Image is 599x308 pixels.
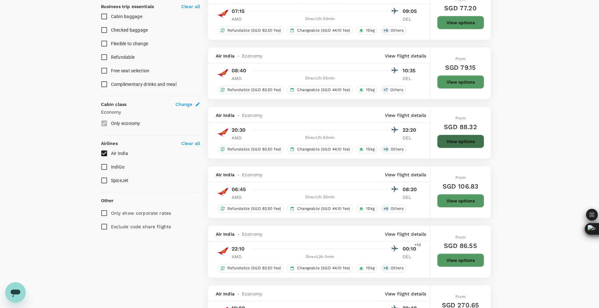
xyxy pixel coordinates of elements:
span: - [235,112,242,118]
span: Complimentary drinks and meal [111,82,176,87]
span: Others [388,206,406,211]
img: AI [216,67,229,79]
div: Changeable (SGD 44.10 fee) [287,86,353,94]
span: Changeable (SGD 44.10 fee) [295,265,353,271]
span: Refundable (SGD 83.50 fee) [225,87,284,93]
img: AI [216,126,229,139]
p: 08:20 [403,186,419,193]
button: View options [437,135,484,148]
div: Direct , 1h 55min [252,75,388,82]
p: 09:05 [403,7,419,15]
button: View options [437,75,484,89]
span: + 6 [382,206,389,211]
p: DEL [403,75,419,82]
span: Refundable (SGD 83.50 fee) [225,265,284,271]
div: Refundable (SGD 83.50 fee) [217,145,284,153]
div: +6Others [381,26,406,35]
iframe: Button to launch messaging window [5,282,26,303]
span: Changeable (SGD 44.10 fee) [295,87,353,93]
h6: SGD 88.32 [444,122,477,132]
span: Refundable [111,55,135,60]
span: Economy [242,171,262,178]
p: AMD [232,194,248,200]
span: + 6 [382,28,389,33]
p: AMD [232,16,248,22]
button: View options [437,16,484,29]
span: Air India [216,231,235,237]
span: Air India [216,53,235,59]
p: Economy [101,109,200,115]
p: DEL [403,253,419,260]
span: Free seat selection [111,68,150,73]
span: Refundable (SGD 83.50 fee) [225,206,284,211]
span: Cabin baggage [111,14,142,19]
span: From [455,175,465,180]
span: + 6 [382,147,389,152]
p: Clear all [181,3,200,10]
button: View options [437,194,484,208]
p: AMD [232,135,248,141]
div: Direct , 1h 50min [252,135,388,141]
p: Clear all [181,140,200,147]
span: Changeable (SGD 44.10 fee) [295,28,353,33]
div: Changeable (SGD 44.10 fee) [287,264,353,272]
span: From [455,294,465,299]
span: 15kg [364,206,377,211]
p: View flight details [385,291,426,297]
span: Air India [216,112,235,118]
h6: SGD 86.55 [444,241,477,251]
p: DEL [403,135,419,141]
div: 15kg [356,264,377,272]
div: 15kg [356,204,377,213]
span: - [235,291,242,297]
span: + 7 [382,87,389,93]
p: Exclude code share flights [111,223,171,230]
div: Changeable (SGD 44.10 fee) [287,26,353,35]
p: View flight details [385,112,426,118]
span: Economy [242,112,262,118]
div: Refundable (SGD 83.50 fee) [217,204,284,213]
h6: SGD 79.15 [445,62,476,73]
div: 15kg [356,86,377,94]
span: Air India [216,171,235,178]
p: 20:30 [232,126,246,134]
div: Refundable (SGD 83.50 fee) [217,26,284,35]
span: Changeable (SGD 44.10 fee) [295,206,353,211]
div: +7Others [381,86,406,94]
div: Refundable (SGD 83.50 fee) [217,264,284,272]
span: - [235,231,242,237]
div: Refundable (SGD 83.50 fee) [217,86,284,94]
div: Direct , 1h 50min [252,16,388,22]
p: Only show corporate rates [111,210,171,216]
span: From [455,116,465,120]
span: + 6 [382,265,389,271]
div: +6Others [381,264,406,272]
div: 15kg [356,26,377,35]
span: 15kg [364,147,377,152]
span: Only economy [111,121,140,126]
span: Checked baggage [111,27,148,33]
strong: Business trip essentials [101,4,154,9]
span: 15kg [364,28,377,33]
span: IndiGo [111,164,125,169]
span: 15kg [364,265,377,271]
p: 22:20 [403,126,419,134]
h6: SGD 77.20 [444,3,476,13]
div: Direct , 2h 0min [252,254,388,260]
div: +6Others [381,204,406,213]
span: Others [388,265,406,271]
p: AMD [232,75,248,82]
span: Change [175,101,193,108]
div: 15kg [356,145,377,153]
span: Air India [216,291,235,297]
p: 00:10 [403,245,419,253]
span: Air India [111,151,128,156]
h6: SGD 106.83 [443,181,479,191]
p: 10:35 [403,67,419,75]
div: Changeable (SGD 44.10 fee) [287,145,353,153]
p: 22:10 [232,245,245,253]
span: From [455,56,465,61]
div: Direct , 1h 35min [252,194,388,200]
p: Other [101,197,114,204]
strong: Cabin class [101,102,127,107]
